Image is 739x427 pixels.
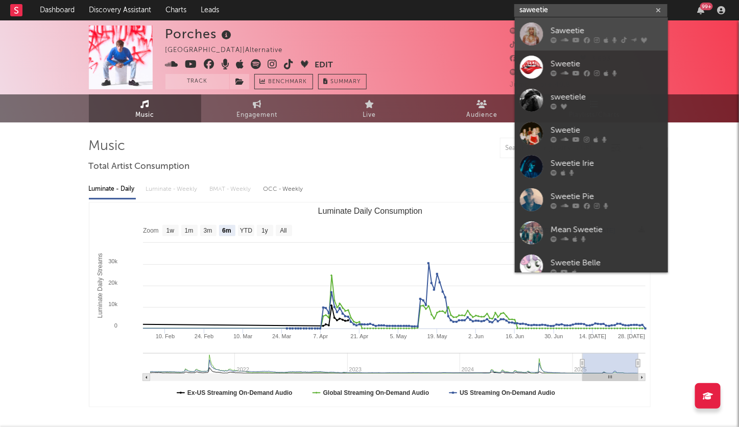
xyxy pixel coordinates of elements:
div: OCC - Weekly [264,181,304,198]
a: sweetiele [515,84,668,117]
text: 20k [108,280,117,286]
text: 16. Jun [506,333,524,339]
a: Sweetie [515,51,668,84]
button: Edit [315,59,333,72]
text: Luminate Daily Consumption [318,207,422,215]
a: Sweetie [515,117,668,150]
text: 3m [203,228,212,235]
div: Sweetie [551,58,663,70]
a: Music [89,94,201,122]
div: Sweetie Pie [551,190,663,203]
text: 5. May [390,333,407,339]
button: Summary [318,74,367,89]
text: 28. [DATE] [618,333,645,339]
a: Sweetie Belle [515,249,668,283]
a: Sweetie Pie [515,183,668,216]
span: Summary [331,79,361,85]
text: 2. Jun [468,333,484,339]
text: 30. Jun [544,333,563,339]
div: Sweetie Irie [551,157,663,169]
span: Total Artist Consumption [89,161,190,173]
span: Audience [466,109,497,121]
text: 1w [166,228,174,235]
a: Live [314,94,426,122]
div: Saweetie [551,24,663,37]
div: Luminate - Daily [89,181,136,198]
text: YTD [240,228,252,235]
input: Search by song name or URL [500,144,608,153]
span: 112,513 [510,28,547,35]
span: Benchmark [269,76,307,88]
span: Live [363,109,376,121]
svg: Luminate Daily Consumption [89,203,651,407]
text: 10. Feb [155,333,174,339]
text: 30k [108,258,117,264]
text: 7. Apr [313,333,328,339]
span: 40,000 [510,56,547,62]
text: 10. Mar [233,333,253,339]
text: Global Streaming On-Demand Audio [323,389,429,396]
span: 202,926 Monthly Listeners [510,69,612,76]
text: 1y [261,228,268,235]
div: Porches [165,26,234,42]
text: 19. May [427,333,447,339]
a: Mean Sweetie [515,216,668,249]
span: Music [135,109,154,121]
text: 14. [DATE] [579,333,606,339]
a: Sweetie Irie [515,150,668,183]
div: Sweetie [551,124,663,136]
text: Zoom [143,228,159,235]
span: 2,224 [510,42,541,48]
text: 21. Apr [350,333,368,339]
text: 24. Feb [194,333,213,339]
text: 0 [114,322,117,329]
text: Luminate Daily Streams [96,253,103,318]
text: All [280,228,287,235]
button: Track [165,74,229,89]
text: 24. Mar [272,333,292,339]
div: 99 + [700,3,713,10]
a: Saweetie [515,17,668,51]
text: 10k [108,301,117,307]
text: Ex-US Streaming On-Demand Audio [187,389,293,396]
a: Benchmark [254,74,313,89]
text: 6m [222,228,231,235]
div: Sweetie Belle [551,257,663,269]
input: Search for artists [514,4,668,17]
button: 99+ [697,6,704,14]
div: Mean Sweetie [551,223,663,236]
div: [GEOGRAPHIC_DATA] | Alternative [165,44,295,57]
div: sweetiele [551,91,663,103]
span: Jump Score: 40.8 [510,82,571,88]
a: Engagement [201,94,314,122]
a: Audience [426,94,538,122]
span: Engagement [237,109,278,121]
text: 1m [184,228,193,235]
text: US Streaming On-Demand Audio [460,389,555,396]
